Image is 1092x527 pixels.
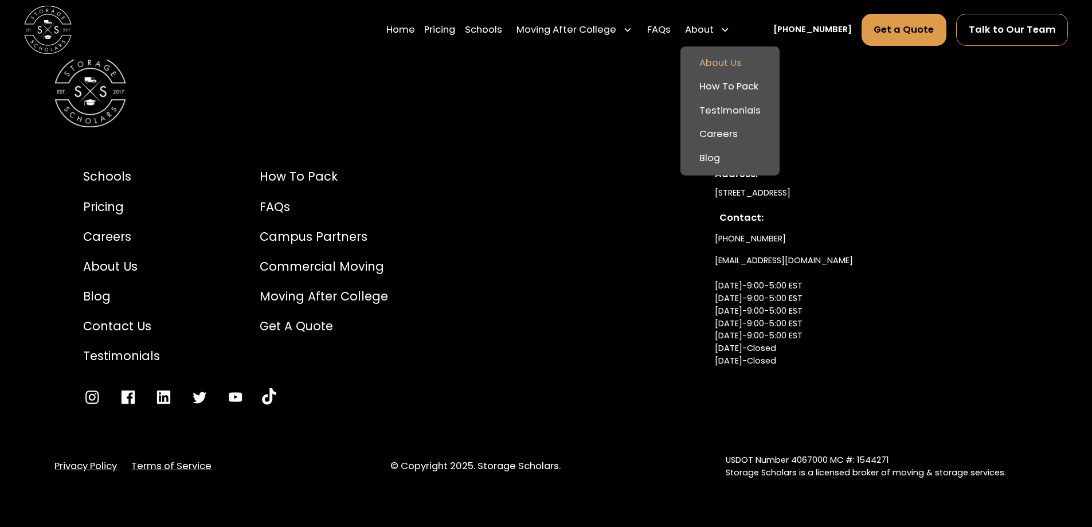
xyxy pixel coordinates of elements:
a: Careers [685,123,775,147]
div: © Copyright 2025. Storage Scholars. [390,459,702,474]
a: [PHONE_NUMBER] [773,24,852,36]
a: FAQs [647,13,671,46]
a: Pricing [424,13,455,46]
a: Home [386,13,415,46]
div: Moving After College [516,23,616,37]
a: How To Pack [685,75,775,99]
div: About [685,23,714,37]
div: Address: [715,167,1009,182]
a: About Us [685,51,775,75]
a: FAQs [260,198,388,216]
a: Schools [465,13,502,46]
a: Testimonials [685,99,775,123]
a: Terms of Service [131,459,212,474]
a: Go to Instagram [83,388,101,406]
a: Privacy Policy [54,459,117,474]
a: Campus Partners [260,228,388,245]
div: About [680,13,735,46]
a: Go to LinkedIn [155,388,173,406]
a: Get a Quote [862,14,947,46]
a: Blog [83,287,160,305]
a: Commercial Moving [260,257,388,275]
nav: About [680,46,780,175]
div: [STREET_ADDRESS] [715,187,1009,200]
a: How to Pack [260,167,388,185]
a: Go to YouTube [226,388,244,406]
a: Go to Facebook [119,388,137,406]
a: Talk to Our Team [956,14,1068,46]
img: Storage Scholars main logo [24,6,72,53]
div: USDOT Number 4067000 MC #: 1544271 Storage Scholars is a licensed broker of moving & storage serv... [726,454,1038,479]
a: [PHONE_NUMBER] [715,228,786,250]
a: Moving After College [260,287,388,305]
a: Get a Quote [260,317,388,335]
a: Schools [83,167,160,185]
a: Contact Us [83,317,160,335]
a: Pricing [83,198,160,216]
img: Storage Scholars Logomark. [54,56,126,127]
a: Careers [83,228,160,245]
a: Go to YouTube [262,388,276,406]
div: Contact: [719,211,1004,225]
a: [EMAIL_ADDRESS][DOMAIN_NAME][DATE]-9:00-5:00 EST[DATE]-9:00-5:00 EST[DATE]-9:00-5:00 EST[DATE]-9:... [715,250,853,397]
div: Moving After College [512,13,638,46]
a: Testimonials [83,347,160,365]
a: About Us [83,257,160,275]
a: Go to Twitter [190,388,208,406]
a: home [24,6,72,53]
a: Blog [685,147,775,171]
